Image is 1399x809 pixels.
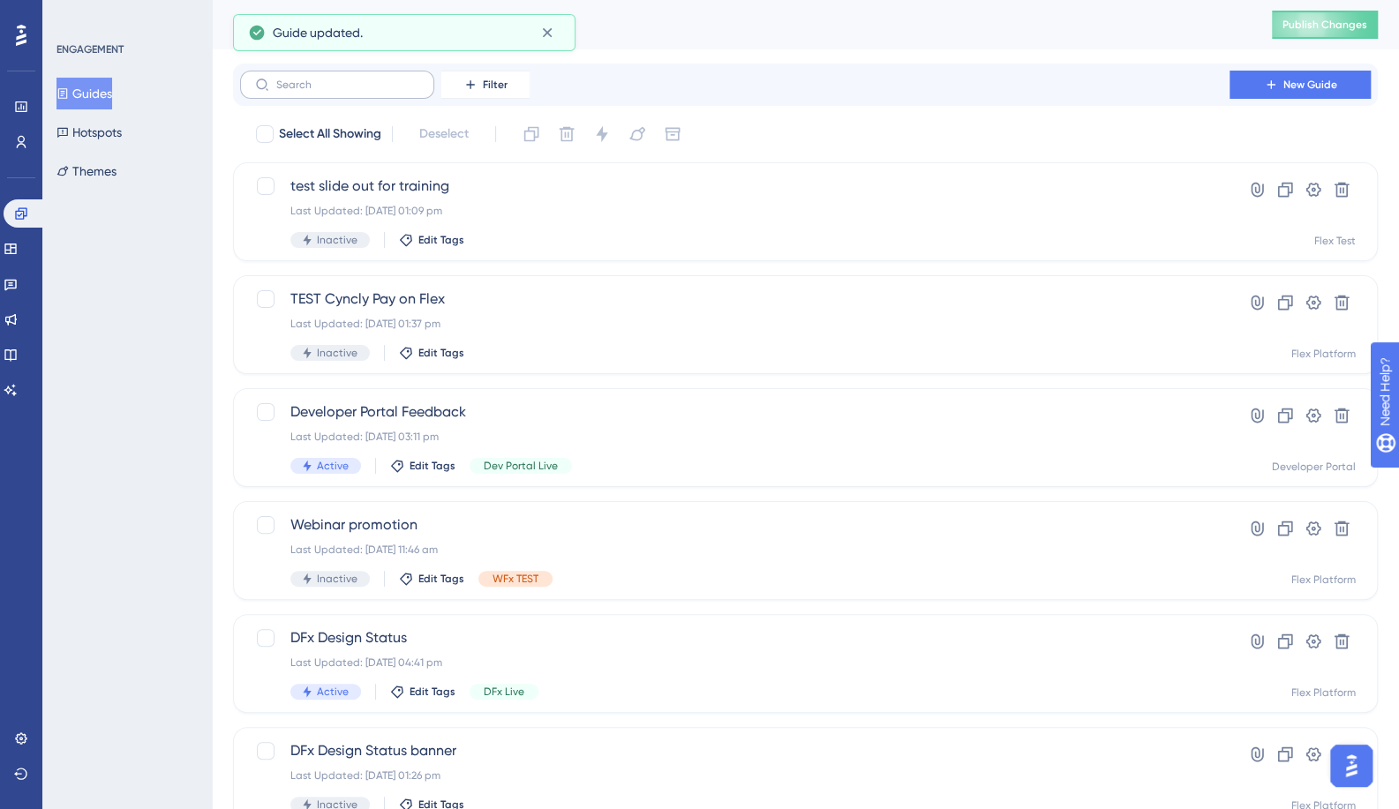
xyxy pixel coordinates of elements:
input: Search [276,79,419,91]
div: Last Updated: [DATE] 04:41 pm [290,655,1179,670]
span: DFx Design Status [290,627,1179,648]
span: Need Help? [41,4,110,26]
span: WFx TEST [493,572,538,586]
div: Flex Platform [1291,573,1356,587]
span: Publish Changes [1282,18,1367,32]
span: Guide updated. [273,22,363,43]
span: Inactive [317,572,357,586]
button: Guides [56,78,112,109]
span: Deselect [419,124,469,145]
button: Deselect [403,118,485,150]
div: Last Updated: [DATE] 03:11 pm [290,430,1179,444]
span: Active [317,685,349,699]
button: Edit Tags [399,572,464,586]
span: Active [317,459,349,473]
button: New Guide [1230,71,1371,99]
span: Dev Portal Live [484,459,558,473]
span: Select All Showing [279,124,381,145]
div: Guides [233,12,1228,37]
div: ENGAGEMENT [56,42,124,56]
iframe: UserGuiding AI Assistant Launcher [1325,739,1378,792]
span: Edit Tags [418,346,464,360]
span: Developer Portal Feedback [290,401,1179,423]
button: Filter [441,71,530,99]
span: Inactive [317,346,357,360]
span: Edit Tags [410,459,455,473]
button: Publish Changes [1272,11,1378,39]
span: DFx Design Status banner [290,740,1179,761]
button: Edit Tags [399,346,464,360]
span: Webinar promotion [290,514,1179,536]
span: Edit Tags [418,233,464,247]
button: Themes [56,155,117,187]
span: TEST Cyncly Pay on Flex [290,288,1179,310]
span: Edit Tags [418,572,464,586]
button: Hotspots [56,116,122,148]
span: New Guide [1283,78,1337,92]
div: Last Updated: [DATE] 01:37 pm [290,317,1179,331]
button: Edit Tags [390,459,455,473]
span: Edit Tags [410,685,455,699]
button: Edit Tags [390,685,455,699]
div: Flex Platform [1291,685,1356,700]
div: Developer Portal [1272,460,1356,474]
button: Edit Tags [399,233,464,247]
div: Flex Test [1314,234,1356,248]
div: Last Updated: [DATE] 11:46 am [290,543,1179,557]
span: test slide out for training [290,176,1179,197]
span: Inactive [317,233,357,247]
span: DFx Live [484,685,524,699]
span: Filter [483,78,508,92]
div: Flex Platform [1291,347,1356,361]
div: Last Updated: [DATE] 01:09 pm [290,204,1179,218]
div: Last Updated: [DATE] 01:26 pm [290,768,1179,783]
